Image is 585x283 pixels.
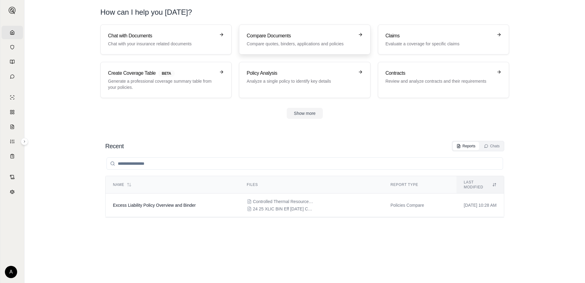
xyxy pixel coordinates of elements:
[239,25,370,55] a: Compare DocumentsCompare quotes, binders, applications and policies
[100,25,232,55] a: Chat with DocumentsChat with your insurance related documents
[105,142,124,150] h2: Recent
[5,266,17,278] div: A
[2,55,23,69] a: Prompt Library
[21,138,28,145] button: Expand sidebar
[456,194,504,217] td: [DATE] 10:28 AM
[386,70,493,77] h3: Contracts
[456,144,475,149] div: Reports
[6,4,18,17] button: Expand sidebar
[240,176,383,194] th: Files
[239,62,370,98] a: Policy AnalysisAnalyze a single policy to identify key details
[383,194,456,217] td: Policies Compare
[386,32,493,40] h3: Claims
[2,170,23,184] a: Contract Analysis
[253,198,314,205] span: Controlled Thermal Resources Holdings Inc. - MKLV5EUE103395 - Policy.pdf
[247,41,354,47] p: Compare quotes, binders, applications and policies
[2,26,23,39] a: Home
[378,25,509,55] a: ClaimsEvaluate a coverage for specific claims
[108,70,215,77] h3: Create Coverage Table
[2,40,23,54] a: Documents Vault
[9,7,16,14] img: Expand sidebar
[253,206,314,212] span: 24 25 XLIC BIN Eff 5.21.24 Controlled Thermal Resources Holdings - Evanston Insurance Company - $...
[247,70,354,77] h3: Policy Analysis
[158,70,175,77] span: BETA
[480,142,503,150] button: Chats
[2,105,23,119] a: Policy Comparisons
[2,185,23,198] a: Legal Search Engine
[386,78,493,84] p: Review and analyze contracts and their requirements
[2,70,23,83] a: Chat
[2,120,23,134] a: Claim Coverage
[100,7,192,17] h1: How can I help you [DATE]?
[464,180,497,190] div: Last modified
[108,78,215,90] p: Generate a professional coverage summary table from your policies.
[108,41,215,47] p: Chat with your insurance related documents
[484,144,500,149] div: Chats
[247,32,354,40] h3: Compare Documents
[113,203,196,208] span: Excess Liability Policy Overview and Binder
[386,41,493,47] p: Evaluate a coverage for specific claims
[100,62,232,98] a: Create Coverage TableBETAGenerate a professional coverage summary table from your policies.
[113,182,232,187] div: Name
[378,62,509,98] a: ContractsReview and analyze contracts and their requirements
[247,78,354,84] p: Analyze a single policy to identify key details
[287,108,323,119] button: Show more
[108,32,215,40] h3: Chat with Documents
[2,91,23,104] a: Single Policy
[2,149,23,163] a: Coverage Table
[453,142,479,150] button: Reports
[383,176,456,194] th: Report Type
[2,135,23,148] a: Custom Report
